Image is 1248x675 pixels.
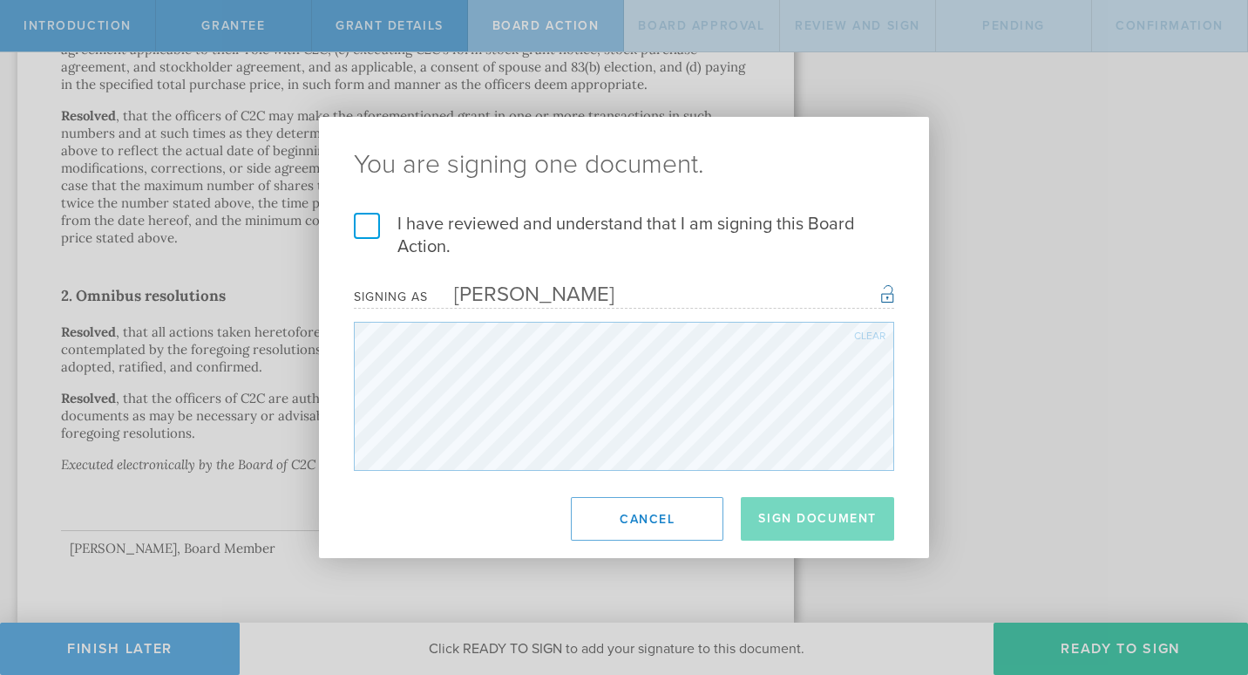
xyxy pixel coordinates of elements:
button: Cancel [571,497,723,541]
label: I have reviewed and understand that I am signing this Board Action. [354,213,894,258]
iframe: Chat Widget [1161,539,1248,623]
button: Sign Document [741,497,894,541]
div: Signing as [354,290,428,304]
ng-pluralize: You are signing one document. [354,152,894,178]
div: [PERSON_NAME] [428,282,614,307]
